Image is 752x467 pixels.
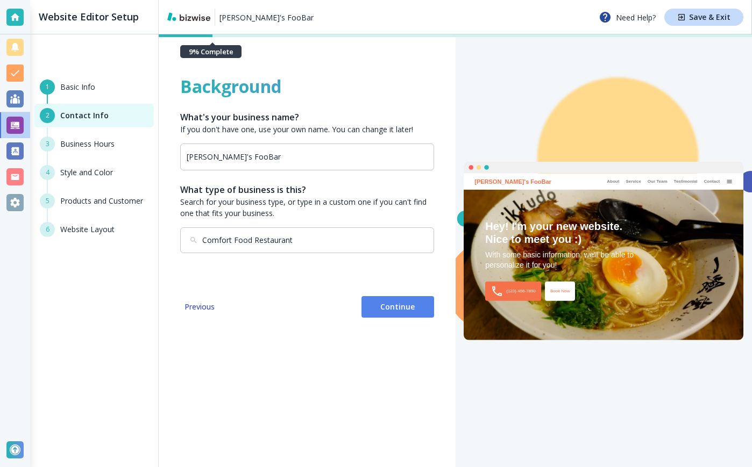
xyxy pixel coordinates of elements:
[180,124,434,135] p: If you don't have one, use your own name. You can change it later!
[700,179,723,184] div: Contact
[46,111,49,120] span: 2
[664,9,743,26] button: Save & Exit
[485,250,722,271] div: With some basic information, we'll be able to personalize it for you!
[189,47,233,56] h6: 9 % Complete
[604,179,622,184] div: About
[180,196,434,219] p: Search for your business type, or type in a custom one if you can't find one that fits your busin...
[180,111,434,124] h6: What's your business name?
[34,75,154,95] button: 1Basic Info
[361,296,434,318] button: Continue
[599,11,656,24] p: Need Help?
[180,296,219,318] button: Previous
[644,179,671,184] div: Our Team
[46,82,49,92] span: 1
[180,183,434,196] h6: What type of business is this?
[185,301,215,312] span: Previous
[60,81,95,93] h6: Basic Info
[689,13,730,21] h4: Save & Exit
[219,9,314,26] a: [PERSON_NAME]'s FooBar
[180,75,434,98] h1: Background
[202,236,413,245] input: Search for your business type
[187,152,428,162] input: Your business name
[474,177,551,186] div: [PERSON_NAME]'s FooBar
[167,12,210,21] img: bizwise
[545,282,575,301] div: Book Now
[34,104,154,127] button: 2Contact Info
[39,10,139,24] h2: Website Editor Setup
[485,220,722,246] div: Hey! I'm your new website. Nice to meet you :)
[671,179,701,184] div: Testimonial
[622,179,644,184] div: Service
[219,12,314,23] p: [PERSON_NAME]'s FooBar
[370,301,425,312] span: Continue
[60,110,109,121] h6: Contact Info
[485,282,541,301] div: (123) 456-7890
